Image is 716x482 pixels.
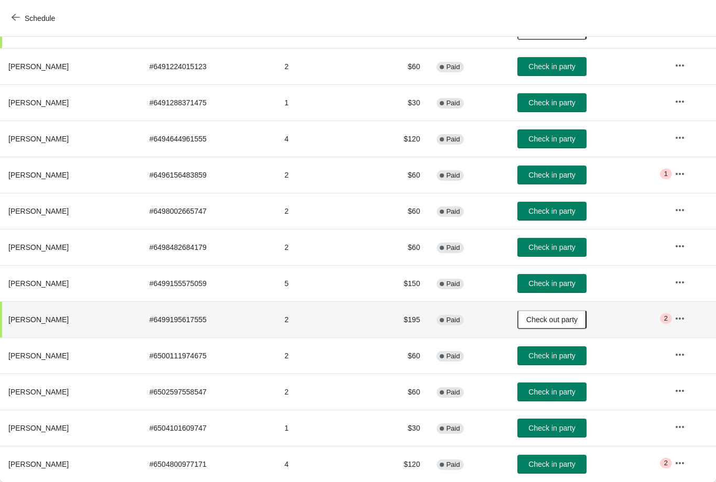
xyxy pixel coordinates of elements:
span: Paid [446,135,460,144]
span: Check in party [528,207,575,215]
td: # 6500111974675 [141,337,276,374]
td: # 6491288371475 [141,84,276,120]
td: # 6504101609747 [141,410,276,446]
td: $60 [368,193,428,229]
td: 2 [276,374,368,410]
button: Check in party [517,274,587,293]
span: 2 [664,314,668,323]
span: Paid [446,388,460,397]
span: Paid [446,280,460,288]
td: # 6499155575059 [141,265,276,301]
button: Check in party [517,455,587,474]
span: [PERSON_NAME] [8,388,69,396]
span: [PERSON_NAME] [8,279,69,288]
span: Paid [446,171,460,180]
span: Paid [446,244,460,252]
td: # 6494644961555 [141,120,276,157]
span: Check in party [528,62,575,71]
span: Check in party [528,98,575,107]
td: 1 [276,84,368,120]
td: 2 [276,157,368,193]
td: $60 [368,374,428,410]
td: 2 [276,301,368,337]
span: Paid [446,63,460,71]
button: Check in party [517,202,587,221]
td: # 6502597558547 [141,374,276,410]
span: Check out party [526,315,578,324]
span: Paid [446,99,460,107]
span: Schedule [25,14,55,23]
td: $30 [368,410,428,446]
td: 2 [276,229,368,265]
span: Check in party [528,424,575,432]
span: [PERSON_NAME] [8,352,69,360]
td: # 6498482684179 [141,229,276,265]
span: 1 [664,170,668,178]
span: [PERSON_NAME] [8,171,69,179]
span: [PERSON_NAME] [8,98,69,107]
span: Check in party [528,171,575,179]
span: [PERSON_NAME] [8,135,69,143]
span: Paid [446,207,460,216]
span: [PERSON_NAME] [8,460,69,468]
button: Check out party [517,310,587,329]
button: Schedule [5,9,63,28]
span: Paid [446,461,460,469]
td: $60 [368,48,428,84]
td: 2 [276,337,368,374]
button: Check in party [517,346,587,365]
span: 2 [664,459,668,467]
td: $120 [368,446,428,482]
td: $150 [368,265,428,301]
td: 4 [276,120,368,157]
td: $195 [368,301,428,337]
span: Check in party [528,243,575,251]
span: [PERSON_NAME] [8,315,69,324]
td: $60 [368,229,428,265]
button: Check in party [517,93,587,112]
span: Paid [446,424,460,433]
button: Check in party [517,166,587,184]
span: [PERSON_NAME] [8,62,69,71]
button: Check in party [517,129,587,148]
span: Check in party [528,279,575,288]
span: Check in party [528,388,575,396]
td: $60 [368,337,428,374]
td: # 6499195617555 [141,301,276,337]
button: Check in party [517,238,587,257]
button: Check in party [517,419,587,437]
td: 2 [276,193,368,229]
td: # 6496156483859 [141,157,276,193]
td: 2 [276,48,368,84]
span: Check in party [528,352,575,360]
td: 4 [276,446,368,482]
td: $60 [368,157,428,193]
button: Check in party [517,382,587,401]
button: Check in party [517,57,587,76]
td: $30 [368,84,428,120]
span: Paid [446,352,460,360]
td: $120 [368,120,428,157]
span: [PERSON_NAME] [8,207,69,215]
td: # 6498002665747 [141,193,276,229]
span: Paid [446,316,460,324]
span: Check in party [528,460,575,468]
span: [PERSON_NAME] [8,424,69,432]
td: # 6504800977171 [141,446,276,482]
td: 5 [276,265,368,301]
td: # 6491224015123 [141,48,276,84]
td: 1 [276,410,368,446]
span: Check in party [528,135,575,143]
span: [PERSON_NAME] [8,243,69,251]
